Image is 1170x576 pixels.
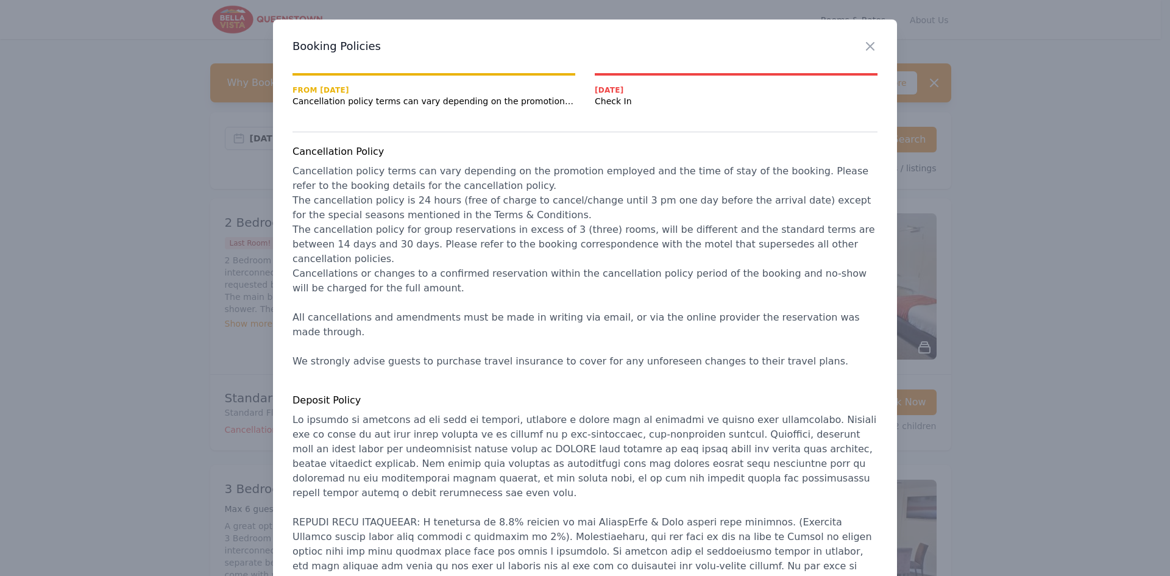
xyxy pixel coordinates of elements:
[292,73,877,107] nav: Progress mt-20
[595,95,877,107] span: Check In
[292,85,575,95] span: From [DATE]
[595,85,877,95] span: [DATE]
[292,393,877,408] h4: Deposit Policy
[292,144,877,159] h4: Cancellation Policy
[292,165,878,367] span: Cancellation policy terms can vary depending on the promotion employed and the time of stay of th...
[292,39,877,54] h3: Booking Policies
[292,95,575,107] span: Cancellation policy terms can vary depending on the promotion employed and the time of stay of th...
